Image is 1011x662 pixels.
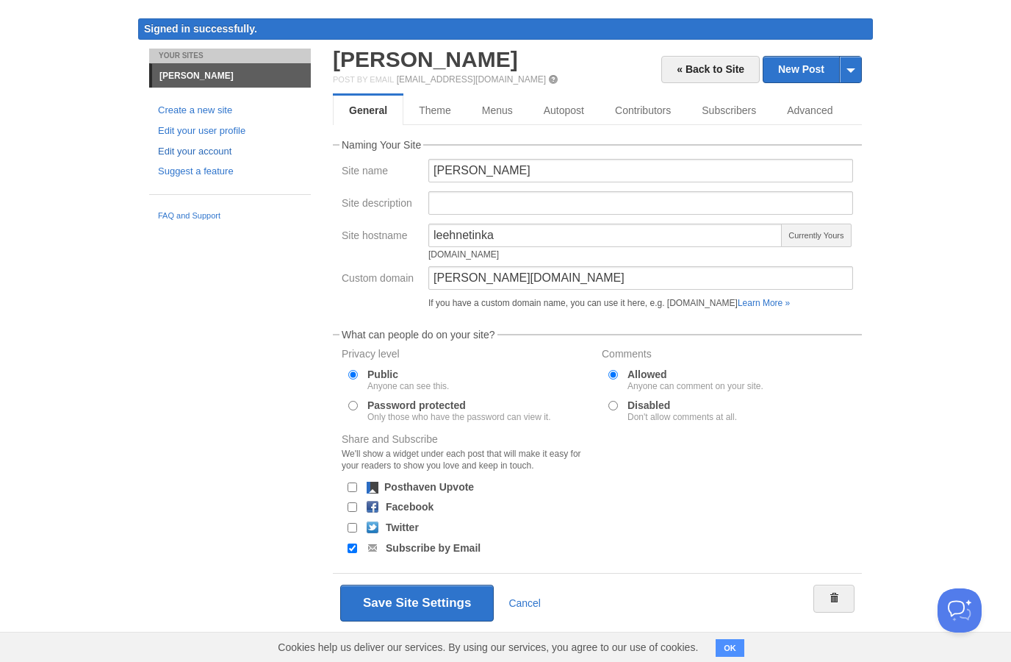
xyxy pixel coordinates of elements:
span: Post by Email [333,75,394,84]
label: Disabled [627,400,737,421]
img: facebook.png [367,501,378,513]
a: Create a new site [158,103,302,118]
a: [EMAIL_ADDRESS][DOMAIN_NAME] [397,74,546,85]
div: If you have a custom domain name, you can use it here, e.g. [DOMAIN_NAME] [428,299,853,307]
label: Public [367,369,449,391]
label: Custom domain [342,273,420,287]
li: Your Sites [149,49,311,63]
label: Site description [342,198,420,212]
a: New Post [763,57,861,82]
div: Anyone can see this. [367,382,449,391]
span: Cookies help us deliver our services. By using our services, you agree to our use of cookies. [263,633,713,662]
a: [PERSON_NAME] [333,47,518,71]
a: « Back to Site [661,56,760,83]
label: Posthaven Upvote [384,482,474,492]
a: Suggest a feature [158,164,302,179]
div: [DOMAIN_NAME] [428,250,782,259]
a: [PERSON_NAME] [152,64,311,88]
div: Only those who have the password can view it. [367,413,550,421]
a: Menus [467,96,528,125]
a: FAQ and Support [158,210,302,223]
img: twitter.png [367,522,378,533]
label: Comments [602,349,853,363]
div: Don't allow comments at all. [627,413,737,421]
a: Autopost [528,96,600,125]
label: Facebook [386,502,433,512]
div: We'll show a widget under each post that will make it easy for your readers to show you love and ... [342,448,593,471]
iframe: Help Scout Beacon - Open [938,588,982,633]
a: Cancel [508,597,541,609]
a: Advanced [771,96,848,125]
button: OK [716,639,744,657]
div: Signed in successfully. [138,18,873,40]
label: Privacy level [342,349,593,363]
a: Learn More » [738,298,790,308]
a: Subscribers [686,96,771,125]
label: Subscribe by Email [386,543,481,553]
label: Site hostname [342,230,420,244]
a: General [333,96,403,125]
span: Currently Yours [781,224,852,247]
label: Share and Subscribe [342,434,593,475]
label: Password protected [367,400,550,421]
button: Save Site Settings [340,585,494,622]
a: Contributors [600,96,686,125]
label: Site name [342,165,420,179]
label: Twitter [386,522,419,533]
a: Edit your account [158,144,302,160]
legend: Naming Your Site [339,140,423,150]
div: Anyone can comment on your site. [627,382,763,391]
a: Edit your user profile [158,124,302,139]
legend: What can people do on your site? [339,330,497,340]
label: Allowed [627,369,763,391]
a: Theme [403,96,467,125]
